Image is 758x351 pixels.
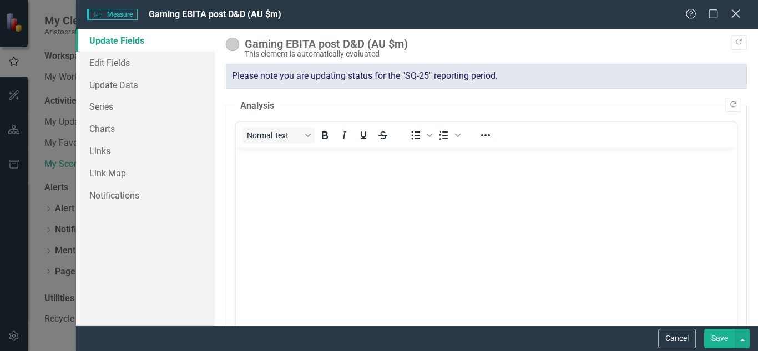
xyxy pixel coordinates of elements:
[76,95,215,118] a: Series
[76,29,215,52] a: Update Fields
[149,9,281,19] span: Gaming EBITA post D&D (AU $m)
[236,148,737,342] iframe: Rich Text Area
[76,74,215,96] a: Update Data
[242,128,315,143] button: Block Normal Text
[87,9,138,20] span: Measure
[226,38,239,51] img: Not Started
[373,128,392,143] button: Strikethrough
[76,184,215,206] a: Notifications
[247,131,301,140] span: Normal Text
[315,128,334,143] button: Bold
[235,100,280,113] legend: Analysis
[335,128,353,143] button: Italic
[76,118,215,140] a: Charts
[658,329,696,348] button: Cancel
[476,128,495,143] button: Reveal or hide additional toolbar items
[76,52,215,74] a: Edit Fields
[245,38,741,50] div: Gaming EBITA post D&D (AU $m)
[76,140,215,162] a: Links
[245,50,741,58] div: This element is automatically evaluated
[354,128,373,143] button: Underline
[406,128,434,143] div: Bullet list
[434,128,462,143] div: Numbered list
[76,162,215,184] a: Link Map
[704,329,735,348] button: Save
[226,64,747,89] div: Please note you are updating status for the "SQ-25" reporting period.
